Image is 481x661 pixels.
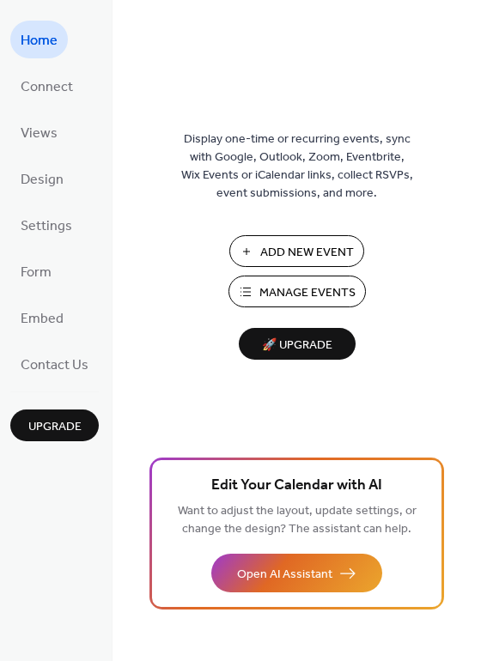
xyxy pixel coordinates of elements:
span: Display one-time or recurring events, sync with Google, Outlook, Zoom, Eventbrite, Wix Events or ... [181,130,413,203]
button: Upgrade [10,409,99,441]
span: Design [21,167,64,194]
span: Home [21,27,58,55]
a: Embed [10,299,74,337]
span: Open AI Assistant [237,566,332,584]
a: Views [10,113,68,151]
span: Edit Your Calendar with AI [211,474,382,498]
span: Form [21,259,52,287]
button: Open AI Assistant [211,554,382,592]
a: Design [10,160,74,197]
button: 🚀 Upgrade [239,328,356,360]
a: Home [10,21,68,58]
span: Views [21,120,58,148]
button: Add New Event [229,235,364,267]
button: Manage Events [228,276,366,307]
span: 🚀 Upgrade [249,334,345,357]
a: Contact Us [10,345,99,383]
a: Connect [10,67,83,105]
span: Connect [21,74,73,101]
a: Form [10,252,62,290]
span: Want to adjust the layout, update settings, or change the design? The assistant can help. [178,500,417,541]
span: Manage Events [259,284,356,302]
span: Add New Event [260,244,354,262]
span: Settings [21,213,72,240]
span: Upgrade [28,418,82,436]
span: Contact Us [21,352,88,379]
span: Embed [21,306,64,333]
a: Settings [10,206,82,244]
